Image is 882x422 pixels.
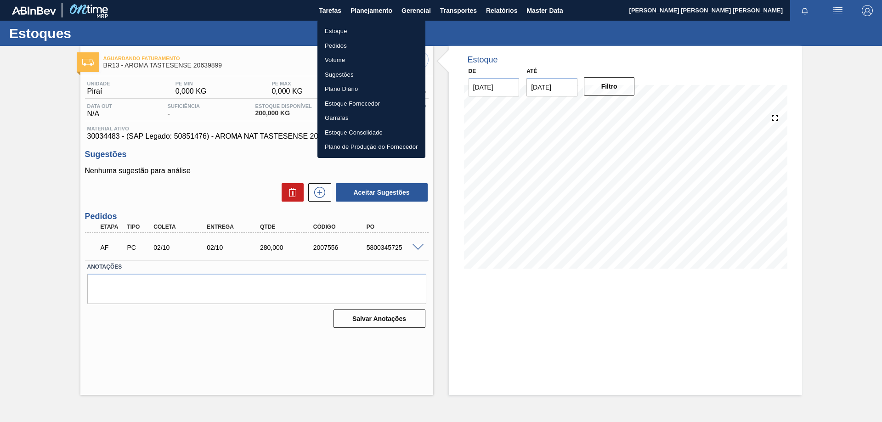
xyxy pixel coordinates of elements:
[317,125,425,140] a: Estoque Consolidado
[317,24,425,39] a: Estoque
[317,82,425,96] a: Plano Diário
[317,140,425,154] a: Plano de Produção do Fornecedor
[317,68,425,82] a: Sugestões
[317,111,425,125] a: Garrafas
[317,96,425,111] a: Estoque Fornecedor
[317,53,425,68] a: Volume
[317,39,425,53] a: Pedidos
